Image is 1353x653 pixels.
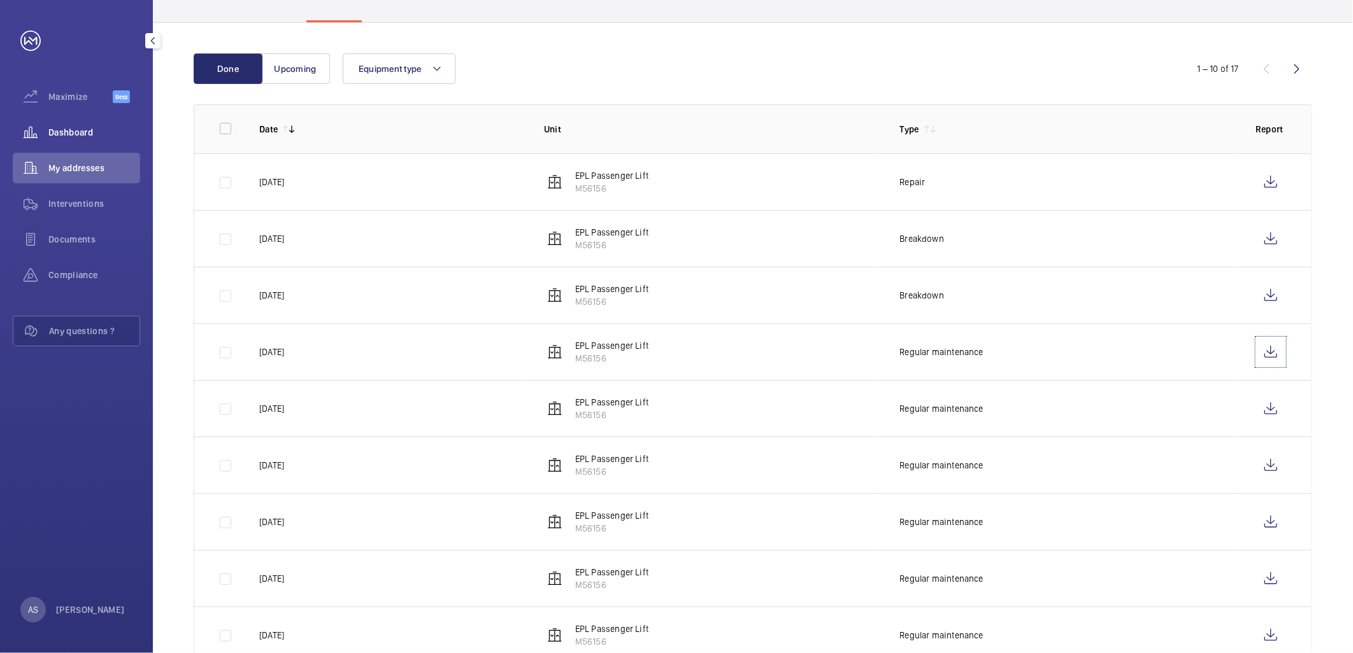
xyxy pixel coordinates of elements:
p: M56156 [575,409,648,421]
p: [PERSON_NAME] [56,603,125,616]
span: Interventions [48,197,140,210]
p: M56156 [575,579,648,591]
img: elevator.svg [547,628,562,643]
img: elevator.svg [547,401,562,416]
div: 1 – 10 of 17 [1198,62,1239,75]
p: EPL Passenger Lift [575,622,648,635]
p: M56156 [575,182,648,195]
p: EPL Passenger Lift [575,283,648,295]
p: Date [259,123,278,136]
p: AS [28,603,38,616]
p: EPL Passenger Lift [575,169,648,182]
p: EPL Passenger Lift [575,226,648,239]
p: Regular maintenance [899,572,983,585]
p: M56156 [575,635,648,648]
p: [DATE] [259,176,284,188]
span: Compliance [48,269,140,281]
p: EPL Passenger Lift [575,396,648,409]
img: elevator.svg [547,514,562,530]
p: EPL Passenger Lift [575,339,648,352]
p: EPL Passenger Lift [575,453,648,465]
span: Documents [48,233,140,246]
p: M56156 [575,465,648,478]
img: elevator.svg [547,174,562,190]
p: Repair [899,176,925,188]
p: [DATE] [259,346,284,358]
img: elevator.svg [547,344,562,360]
p: M56156 [575,522,648,535]
p: Breakdown [899,232,944,245]
p: EPL Passenger Lift [575,509,648,522]
p: Regular maintenance [899,346,983,358]
span: Any questions ? [49,325,140,337]
p: Type [899,123,919,136]
p: [DATE] [259,459,284,472]
img: elevator.svg [547,571,562,586]
img: elevator.svg [547,458,562,473]
p: [DATE] [259,516,284,528]
p: EPL Passenger Lift [575,566,648,579]
span: My addresses [48,162,140,174]
p: M56156 [575,295,648,308]
p: Regular maintenance [899,516,983,528]
img: elevator.svg [547,288,562,303]
p: Regular maintenance [899,629,983,642]
p: Regular maintenance [899,402,983,415]
span: Dashboard [48,126,140,139]
button: Equipment type [343,53,455,84]
img: elevator.svg [547,231,562,246]
span: Beta [113,90,130,103]
p: [DATE] [259,232,284,245]
p: [DATE] [259,289,284,302]
p: M56156 [575,239,648,251]
p: [DATE] [259,629,284,642]
p: [DATE] [259,572,284,585]
p: M56156 [575,352,648,365]
p: [DATE] [259,402,284,415]
p: Report [1256,123,1286,136]
p: Regular maintenance [899,459,983,472]
button: Done [194,53,262,84]
button: Upcoming [261,53,330,84]
p: Breakdown [899,289,944,302]
span: Maximize [48,90,113,103]
p: Unit [544,123,880,136]
span: Equipment type [359,64,422,74]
